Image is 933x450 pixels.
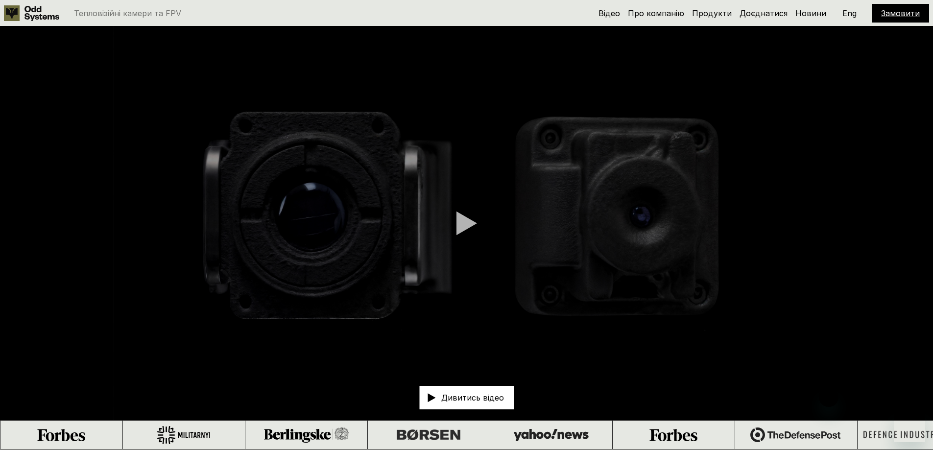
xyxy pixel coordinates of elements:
a: Новини [795,8,826,18]
a: Продукти [692,8,732,18]
p: Дивитись відео [441,394,504,402]
a: Про компанію [628,8,684,18]
a: Доєднатися [740,8,788,18]
a: Відео [598,8,620,18]
p: Тепловізійні камери та FPV [74,9,181,17]
a: Замовити [881,8,920,18]
iframe: Кнопка для запуску вікна повідомлень [894,411,925,442]
p: Eng [842,9,857,17]
iframe: Закрити повідомлення [819,387,838,407]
